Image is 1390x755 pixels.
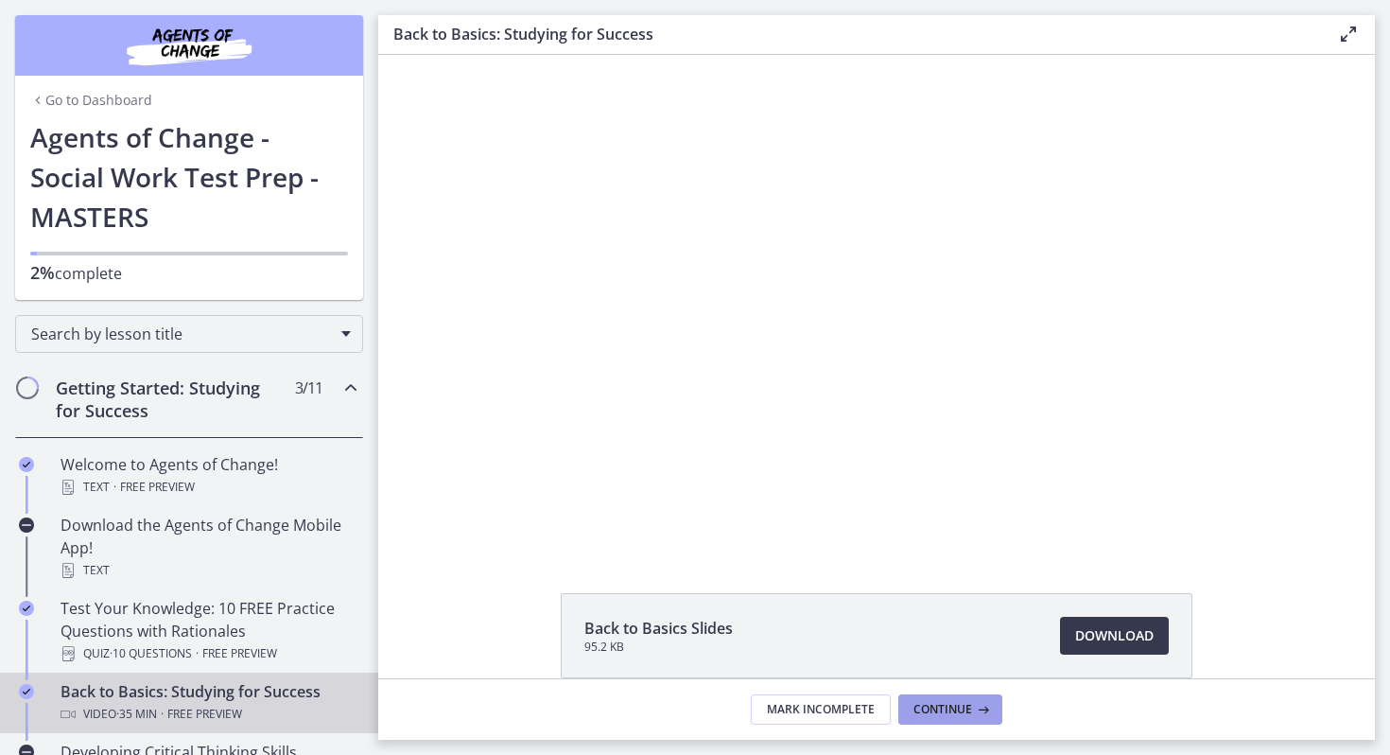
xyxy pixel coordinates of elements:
span: Free preview [167,703,242,726]
div: Text [61,559,356,582]
i: Completed [19,684,34,699]
p: complete [30,261,348,285]
div: Download the Agents of Change Mobile App! [61,514,356,582]
div: Test Your Knowledge: 10 FREE Practice Questions with Rationales [61,597,356,665]
div: Quiz [61,642,356,665]
span: · 10 Questions [110,642,192,665]
span: · 35 min [116,703,157,726]
span: 2% [30,261,55,284]
span: · [196,642,199,665]
button: Mark Incomplete [751,694,891,725]
div: Search by lesson title [15,315,363,353]
span: · [113,476,116,499]
div: Back to Basics: Studying for Success [61,680,356,726]
a: Go to Dashboard [30,91,152,110]
h2: Getting Started: Studying for Success [56,377,287,422]
div: Video [61,703,356,726]
span: · [161,703,164,726]
span: 95.2 KB [584,640,733,655]
span: Mark Incomplete [767,702,875,717]
img: Agents of Change [76,23,303,68]
h3: Back to Basics: Studying for Success [393,23,1307,45]
span: Search by lesson title [31,324,332,344]
button: Continue [898,694,1002,725]
i: Completed [19,457,34,472]
div: Welcome to Agents of Change! [61,453,356,499]
a: Download [1060,617,1169,655]
span: Free preview [202,642,277,665]
span: Free preview [120,476,195,499]
i: Completed [19,601,34,616]
h1: Agents of Change - Social Work Test Prep - MASTERS [30,117,348,237]
iframe: Video Lesson [378,55,1375,550]
span: 3 / 11 [295,377,322,399]
div: Text [61,476,356,499]
span: Download [1075,624,1154,647]
span: Continue [913,702,972,717]
span: Back to Basics Slides [584,617,733,640]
